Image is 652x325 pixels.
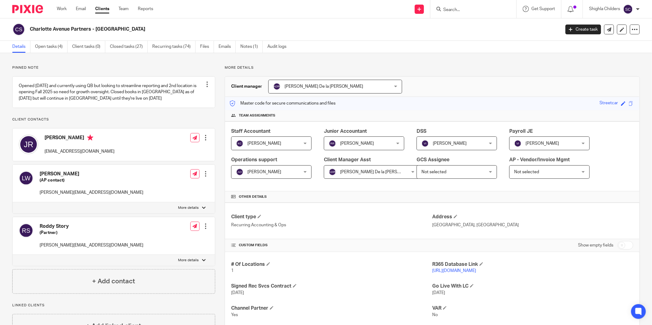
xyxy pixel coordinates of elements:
h2: Charlotte Avenue Partners - [GEOGRAPHIC_DATA] [30,26,451,32]
span: [PERSON_NAME] De la [PERSON_NAME] [340,170,419,174]
img: svg%3E [236,168,243,176]
p: Client contacts [12,117,215,122]
a: [URL][DOMAIN_NAME] [432,269,476,273]
a: Work [57,6,67,12]
a: Reports [138,6,153,12]
a: Client tasks (0) [72,41,105,53]
h5: (Partner) [40,230,143,236]
img: svg%3E [19,223,33,238]
span: Not selected [514,170,539,174]
img: svg%3E [273,83,281,90]
p: Recurring Accounting & Ops [231,222,432,228]
span: Operations support [231,157,277,162]
span: Payroll JE [509,129,533,134]
a: Team [118,6,129,12]
p: Pinned note [12,65,215,70]
img: Pixie [12,5,43,13]
img: svg%3E [329,140,336,147]
span: [PERSON_NAME] [247,141,281,146]
span: GCS Assignee [417,157,449,162]
div: Streetcar [600,100,618,107]
span: DSS [417,129,426,134]
img: svg%3E [623,4,633,14]
p: [GEOGRAPHIC_DATA], [GEOGRAPHIC_DATA] [432,222,633,228]
h4: CUSTOM FIELDS [231,243,432,248]
h4: Client type [231,214,432,220]
a: Closed tasks (27) [110,41,148,53]
a: Clients [95,6,109,12]
span: Junior Accountant [324,129,367,134]
a: Audit logs [267,41,291,53]
span: [PERSON_NAME] [340,141,374,146]
p: Shighla Childers [589,6,620,12]
a: Email [76,6,86,12]
span: Staff Accountant [231,129,270,134]
span: [DATE] [231,291,244,295]
img: svg%3E [514,140,522,147]
img: svg%3E [19,135,38,154]
h4: [PERSON_NAME] [40,171,143,177]
h4: Roddy Story [40,223,143,230]
span: [DATE] [432,291,445,295]
p: More details [178,205,199,210]
span: [PERSON_NAME] [526,141,559,146]
h4: Go Live With LC [432,283,633,289]
a: Files [200,41,214,53]
a: Notes (1) [240,41,263,53]
span: Get Support [531,7,555,11]
span: [PERSON_NAME] [247,170,281,174]
h4: # Of Locations [231,261,432,268]
span: Client Manager Asst [324,157,371,162]
img: svg%3E [19,171,33,185]
h4: + Add contact [92,277,135,286]
h4: R365 Database Link [432,261,633,268]
a: Emails [219,41,236,53]
h5: (AP contact) [40,177,143,183]
img: svg%3E [421,140,429,147]
span: 1 [231,269,234,273]
a: Recurring tasks (74) [152,41,196,53]
input: Search [443,7,498,13]
a: Details [12,41,30,53]
p: [EMAIL_ADDRESS][DOMAIN_NAME] [45,148,114,155]
span: Not selected [421,170,446,174]
h4: Address [432,214,633,220]
span: Team assignments [239,113,275,118]
p: [PERSON_NAME][EMAIL_ADDRESS][DOMAIN_NAME] [40,189,143,196]
p: More details [225,65,640,70]
span: Other details [239,194,267,199]
span: [PERSON_NAME] De la [PERSON_NAME] [285,84,363,89]
p: Linked clients [12,303,215,308]
span: Yes [231,313,238,317]
img: svg%3E [236,140,243,147]
h3: Client manager [231,83,262,90]
h4: [PERSON_NAME] [45,135,114,142]
a: Create task [565,25,601,34]
span: [PERSON_NAME] [433,141,467,146]
h4: Signed Rec Svcs Contract [231,283,432,289]
p: Master code for secure communications and files [230,100,336,106]
span: No [432,313,438,317]
p: [PERSON_NAME][EMAIL_ADDRESS][DOMAIN_NAME] [40,242,143,248]
img: svg%3E [329,168,336,176]
i: Primary [87,135,93,141]
span: AP - Vendor/Invoice Mgmt [509,157,570,162]
h4: Channel Partner [231,305,432,312]
label: Show empty fields [578,242,613,248]
a: Open tasks (4) [35,41,68,53]
img: svg%3E [12,23,25,36]
p: More details [178,258,199,263]
h4: VAR [432,305,633,312]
